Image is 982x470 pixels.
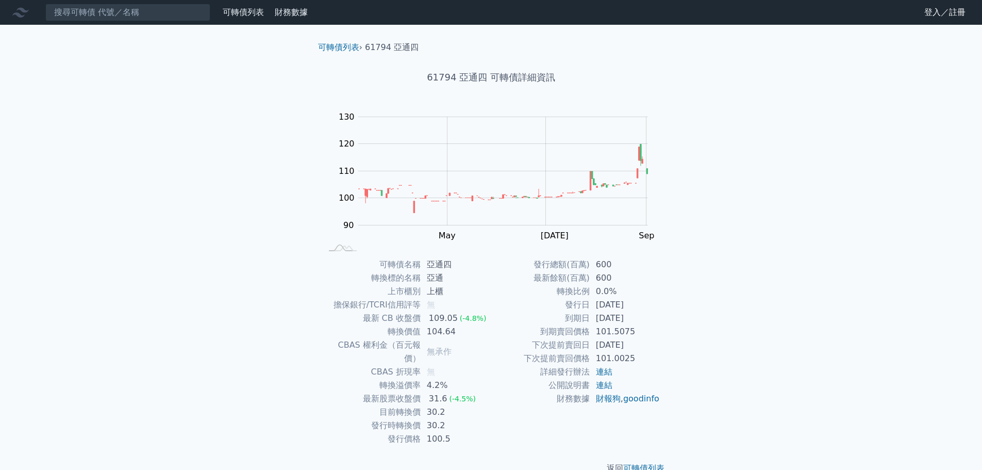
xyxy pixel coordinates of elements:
td: 發行總額(百萬) [491,258,590,271]
td: , [590,392,660,406]
tspan: 110 [339,166,355,176]
td: 轉換溢價率 [322,379,421,392]
td: 目前轉換價 [322,406,421,419]
tspan: 90 [343,220,354,230]
div: 31.6 [427,392,450,406]
td: 發行日 [491,298,590,312]
td: 600 [590,271,660,285]
td: 104.64 [421,325,491,338]
td: 上櫃 [421,285,491,298]
td: 公開說明書 [491,379,590,392]
span: (-4.8%) [460,314,487,322]
td: [DATE] [590,298,660,312]
td: CBAS 折現率 [322,365,421,379]
td: 發行時轉換價 [322,419,421,432]
td: 上市櫃別 [322,285,421,298]
td: 最新股票收盤價 [322,392,421,406]
td: [DATE] [590,338,660,352]
li: › [318,41,362,54]
td: 到期日 [491,312,590,325]
td: 轉換標的名稱 [322,271,421,285]
td: 0.0% [590,285,660,298]
span: 無 [427,367,435,377]
a: goodinfo [623,394,659,403]
td: 發行價格 [322,432,421,446]
li: 61794 亞通四 [365,41,419,54]
td: 到期賣回價格 [491,325,590,338]
a: 可轉債列表 [318,42,359,52]
tspan: Sep [639,231,654,240]
tspan: 100 [339,193,355,203]
td: 財務數據 [491,392,590,406]
td: 亞通 [421,271,491,285]
td: 擔保銀行/TCRI信用評等 [322,298,421,312]
span: (-4.5%) [449,395,476,403]
td: 4.2% [421,379,491,392]
span: 無 [427,300,435,310]
td: 最新餘額(百萬) [491,271,590,285]
span: 無承作 [427,347,452,356]
g: Chart [334,112,663,262]
td: 101.5075 [590,325,660,338]
a: 連結 [596,380,612,390]
td: 亞通四 [421,258,491,271]
a: 財報狗 [596,394,621,403]
td: 最新 CB 收盤價 [322,312,421,325]
tspan: 120 [339,139,355,149]
a: 登入／註冊 [916,4,974,21]
a: 連結 [596,367,612,377]
a: 可轉債列表 [223,7,264,17]
a: 財務數據 [275,7,308,17]
td: 600 [590,258,660,271]
td: CBAS 權利金（百元報價） [322,338,421,365]
td: 30.2 [421,406,491,419]
tspan: [DATE] [541,231,569,240]
td: 30.2 [421,419,491,432]
tspan: 130 [339,112,355,122]
input: 搜尋可轉債 代號／名稱 [45,4,210,21]
td: 下次提前賣回價格 [491,352,590,365]
td: [DATE] [590,312,660,325]
div: 109.05 [427,312,460,325]
td: 可轉債名稱 [322,258,421,271]
tspan: May [439,231,456,240]
td: 轉換價值 [322,325,421,338]
td: 轉換比例 [491,285,590,298]
h1: 61794 亞通四 可轉債詳細資訊 [310,70,673,85]
td: 100.5 [421,432,491,446]
td: 下次提前賣回日 [491,338,590,352]
td: 詳細發行辦法 [491,365,590,379]
td: 101.0025 [590,352,660,365]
